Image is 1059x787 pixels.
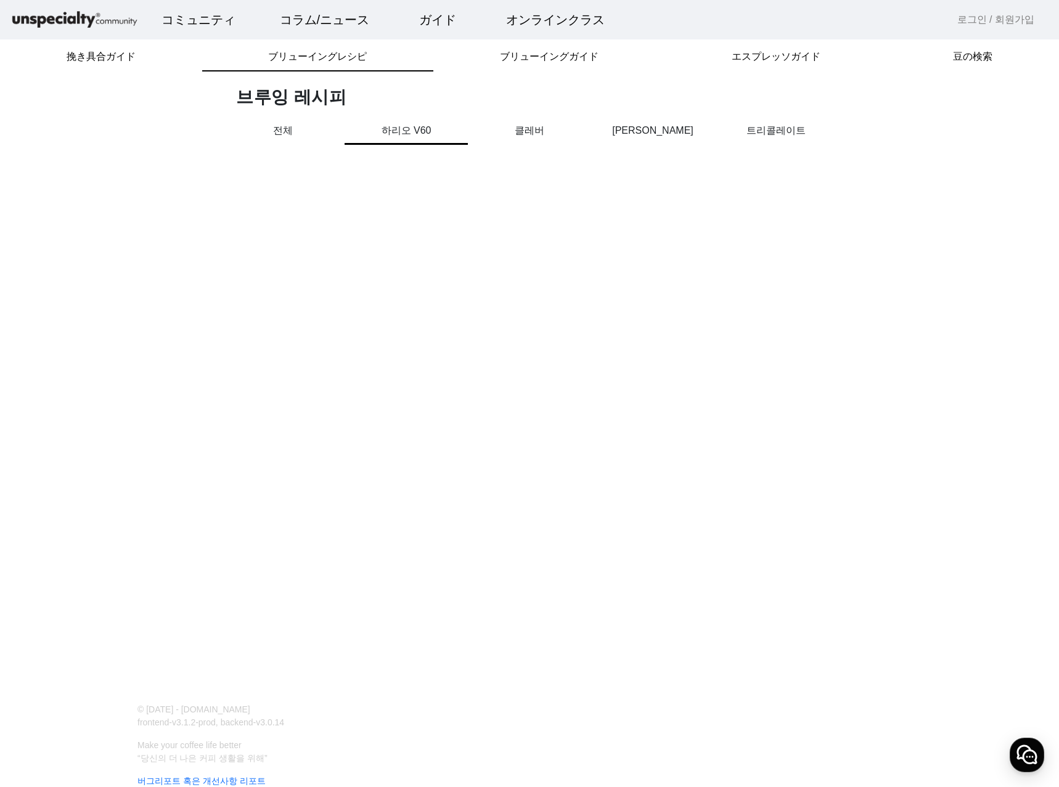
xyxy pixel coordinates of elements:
a: ホーム [4,391,81,422]
span: 豆の検索 [953,52,992,62]
p: 클레버 [468,123,591,138]
span: ブリューイングレシピ [268,52,367,62]
span: 挽き具合ガイド [67,52,136,62]
h1: 브루잉 레시피 [236,86,838,108]
img: logo [10,9,139,31]
span: ブリューイングガイド [500,52,599,62]
a: 設定 [159,391,237,422]
span: エスプレッソガイド [732,52,820,62]
a: コミュニティ [152,3,245,36]
a: オンラインクラス [496,3,615,36]
p: © [DATE] - [DOMAIN_NAME] frontend-v3.1.2-prod, backend-v3.0.14 [130,703,522,729]
a: 로그인 / 회원가입 [957,12,1034,27]
p: Make your coffee life better “당신의 더 나은 커피 생활을 위해” [130,739,914,765]
span: ホーム [31,409,54,419]
p: [PERSON_NAME] [591,123,714,138]
p: 전체 [221,123,345,138]
a: コラム/ニュース [270,3,380,36]
a: チャット [81,391,159,422]
p: 하리오 V60 [345,123,468,145]
span: 設定 [190,409,205,419]
p: 트리콜레이트 [714,123,838,138]
a: ガイド [409,3,466,36]
span: チャット [105,410,135,420]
